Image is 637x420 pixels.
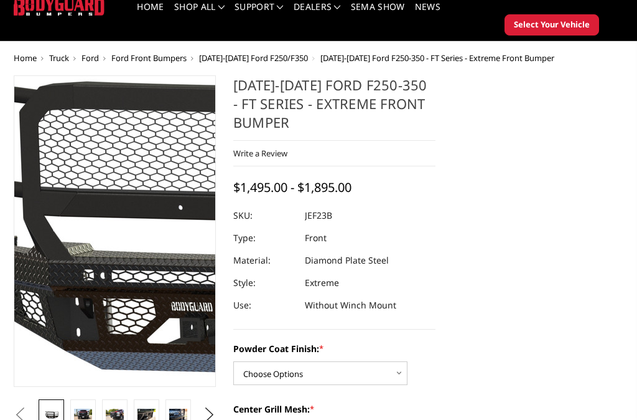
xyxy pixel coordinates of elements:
dt: Style: [233,272,295,294]
span: $1,495.00 - $1,895.00 [233,179,351,196]
a: Dealers [294,2,341,27]
h1: [DATE]-[DATE] Ford F250-350 - FT Series - Extreme Front Bumper [233,75,435,141]
dt: Type: [233,227,295,249]
dt: Material: [233,249,295,272]
dd: Extreme [305,272,339,294]
button: Select Your Vehicle [504,14,599,36]
a: [DATE]-[DATE] Ford F250/F350 [199,52,308,64]
a: shop all [174,2,225,27]
span: [DATE]-[DATE] Ford F250-350 - FT Series - Extreme Front Bumper [320,52,554,64]
a: Write a Review [233,148,287,159]
a: Home [14,52,37,64]
dd: JEF23B [305,204,332,227]
label: Powder Coat Finish: [233,342,435,355]
a: SEMA Show [351,2,405,27]
dd: Front [305,227,327,249]
a: Ford [81,52,99,64]
a: Ford Front Bumpers [111,52,187,64]
dd: Without Winch Mount [305,294,396,317]
dd: Diamond Plate Steel [305,249,389,272]
label: Center Grill Mesh: [233,403,435,416]
a: Support [235,2,284,27]
dt: Use: [233,294,295,317]
a: News [415,2,440,27]
dt: SKU: [233,204,295,227]
a: Truck [49,52,69,64]
a: Home [137,2,164,27]
span: Select Your Vehicle [514,19,590,31]
a: 2023-2026 Ford F250-350 - FT Series - Extreme Front Bumper [14,75,216,387]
